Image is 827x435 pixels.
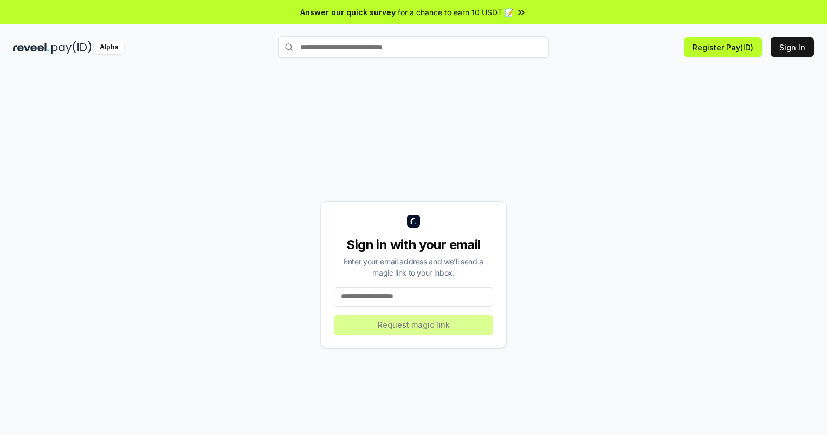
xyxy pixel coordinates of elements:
div: Alpha [94,41,124,54]
img: logo_small [407,215,420,228]
img: pay_id [51,41,92,54]
img: reveel_dark [13,41,49,54]
div: Enter your email address and we’ll send a magic link to your inbox. [334,256,493,278]
button: Sign In [771,37,814,57]
div: Sign in with your email [334,236,493,254]
button: Register Pay(ID) [684,37,762,57]
span: for a chance to earn 10 USDT 📝 [398,7,514,18]
span: Answer our quick survey [300,7,396,18]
